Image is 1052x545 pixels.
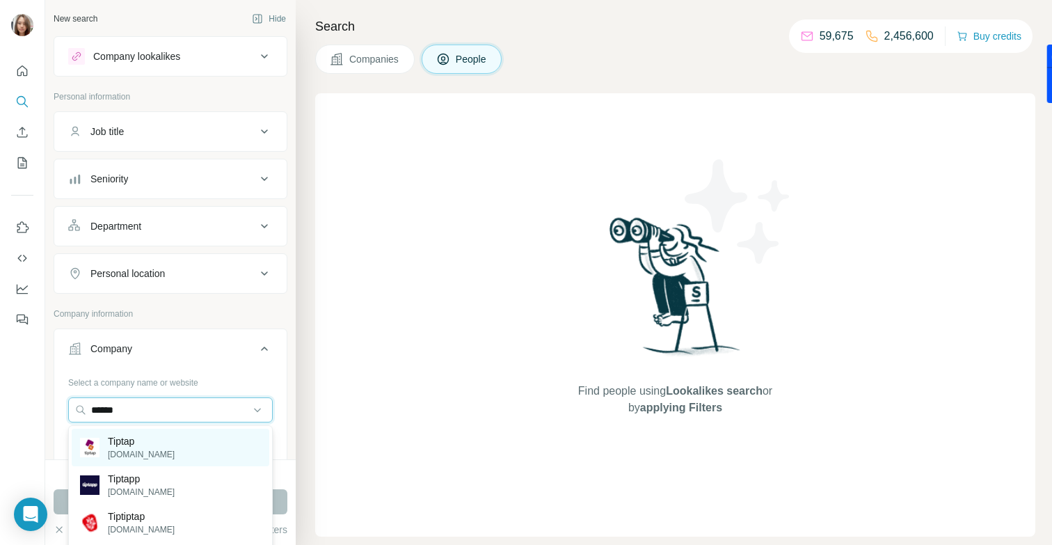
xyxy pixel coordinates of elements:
span: Companies [349,52,400,66]
button: Dashboard [11,276,33,301]
span: Lookalikes search [666,385,763,397]
img: Avatar [11,14,33,36]
p: Tiptiptap [108,510,175,523]
button: My lists [11,150,33,175]
div: Job title [90,125,124,139]
button: Clear [54,523,93,537]
img: Surfe Illustration - Woman searching with binoculars [603,214,748,369]
img: Tiptap [80,438,99,457]
p: Company information [54,308,287,320]
span: Find people using or by [564,383,786,416]
div: Company lookalikes [93,49,180,63]
p: [DOMAIN_NAME] [108,523,175,536]
div: Select a company name or website [68,371,273,389]
button: Feedback [11,307,33,332]
button: Seniority [54,162,287,196]
button: Enrich CSV [11,120,33,145]
p: [DOMAIN_NAME] [108,448,175,461]
div: Personal location [90,267,165,281]
button: Use Surfe on LinkedIn [11,215,33,240]
button: Hide [242,8,296,29]
button: Buy credits [957,26,1021,46]
h4: Search [315,17,1035,36]
button: Use Surfe API [11,246,33,271]
div: New search [54,13,97,25]
p: Tiptapp [108,472,175,486]
span: applying Filters [640,402,722,413]
p: 59,675 [820,28,854,45]
span: People [456,52,488,66]
div: Company [90,342,132,356]
div: Department [90,219,141,233]
p: 2,456,600 [884,28,934,45]
button: Quick start [11,58,33,84]
p: Tiptap [108,434,175,448]
button: Company lookalikes [54,40,287,73]
button: Search [11,89,33,114]
p: Personal information [54,90,287,103]
img: Surfe Illustration - Stars [676,149,801,274]
button: Department [54,210,287,243]
button: Personal location [54,257,287,290]
button: Company [54,332,287,371]
img: Tiptapp [80,475,99,495]
div: Open Intercom Messenger [14,498,47,531]
div: Seniority [90,172,128,186]
img: Tiptiptap [80,513,99,532]
button: Job title [54,115,287,148]
p: [DOMAIN_NAME] [108,486,175,498]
